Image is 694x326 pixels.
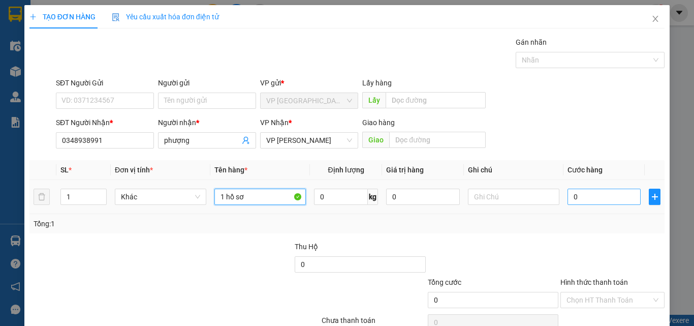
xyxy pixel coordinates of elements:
[362,79,392,87] span: Lấy hàng
[567,166,603,174] span: Cước hàng
[112,13,120,21] img: icon
[651,15,659,23] span: close
[106,60,182,81] div: Nhận: VP [PERSON_NAME]
[121,189,200,204] span: Khác
[368,189,378,205] span: kg
[266,93,352,108] span: VP Đà Lạt
[214,166,247,174] span: Tên hàng
[56,77,154,88] div: SĐT Người Gửi
[34,189,50,205] button: delete
[266,133,352,148] span: VP Phan Thiết
[328,166,364,174] span: Định lượng
[214,189,306,205] input: VD: Bàn, Ghế
[464,160,563,180] th: Ghi chú
[60,166,69,174] span: SL
[158,77,256,88] div: Người gửi
[57,43,133,54] text: DLT2510120005
[386,189,459,205] input: 0
[389,132,486,148] input: Dọc đường
[56,117,154,128] div: SĐT Người Nhận
[260,118,289,127] span: VP Nhận
[386,166,424,174] span: Giá trị hàng
[115,166,153,174] span: Đơn vị tính
[29,13,96,21] span: TẠO ĐƠN HÀNG
[158,117,256,128] div: Người nhận
[29,13,37,20] span: plus
[34,218,269,229] div: Tổng: 1
[468,189,559,205] input: Ghi Chú
[112,13,219,21] span: Yêu cầu xuất hóa đơn điện tử
[362,132,389,148] span: Giao
[428,278,461,286] span: Tổng cước
[242,136,250,144] span: user-add
[516,38,547,46] label: Gán nhãn
[386,92,486,108] input: Dọc đường
[362,92,386,108] span: Lấy
[649,189,660,205] button: plus
[295,243,318,251] span: Thu Hộ
[8,60,101,81] div: Gửi: VP [GEOGRAPHIC_DATA]
[362,118,395,127] span: Giao hàng
[560,278,628,286] label: Hình thức thanh toán
[260,77,358,88] div: VP gửi
[649,193,660,201] span: plus
[641,5,670,34] button: Close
